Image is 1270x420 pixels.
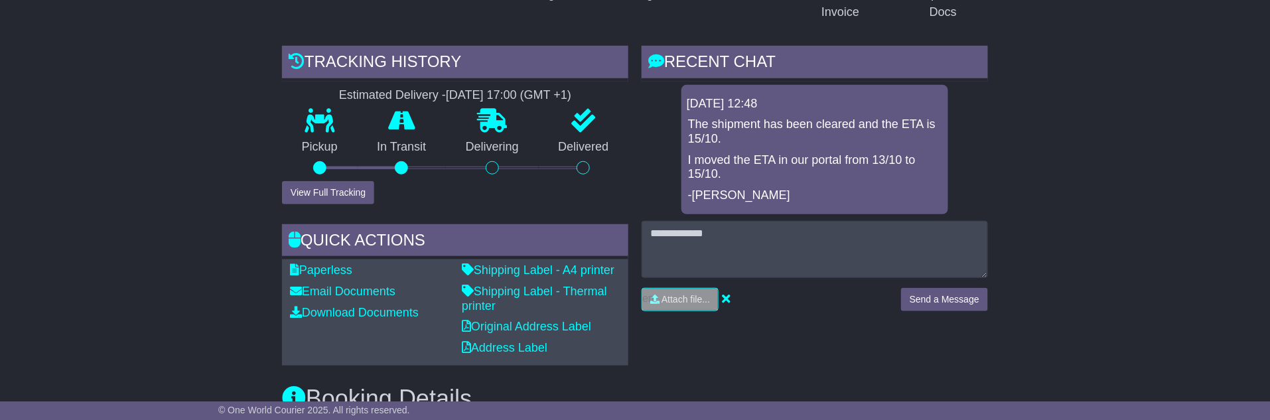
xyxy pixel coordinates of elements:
[901,288,988,311] button: Send a Message
[446,140,539,155] p: Delivering
[446,88,571,103] div: [DATE] 17:00 (GMT +1)
[539,140,629,155] p: Delivered
[282,385,988,412] h3: Booking Details
[462,263,614,277] a: Shipping Label - A4 printer
[688,153,942,182] p: I moved the ETA in our portal from 13/10 to 15/10.
[282,46,628,82] div: Tracking history
[290,263,352,277] a: Paperless
[358,140,447,155] p: In Transit
[687,97,943,111] div: [DATE] 12:48
[282,181,374,204] button: View Full Tracking
[642,46,988,82] div: RECENT CHAT
[290,306,419,319] a: Download Documents
[688,117,942,146] p: The shipment has been cleared and the ETA is 15/10.
[282,88,628,103] div: Estimated Delivery -
[688,188,942,203] p: -[PERSON_NAME]
[282,224,628,260] div: Quick Actions
[282,140,358,155] p: Pickup
[462,285,607,313] a: Shipping Label - Thermal printer
[462,341,547,354] a: Address Label
[462,320,591,333] a: Original Address Label
[218,405,410,415] span: © One World Courier 2025. All rights reserved.
[290,285,395,298] a: Email Documents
